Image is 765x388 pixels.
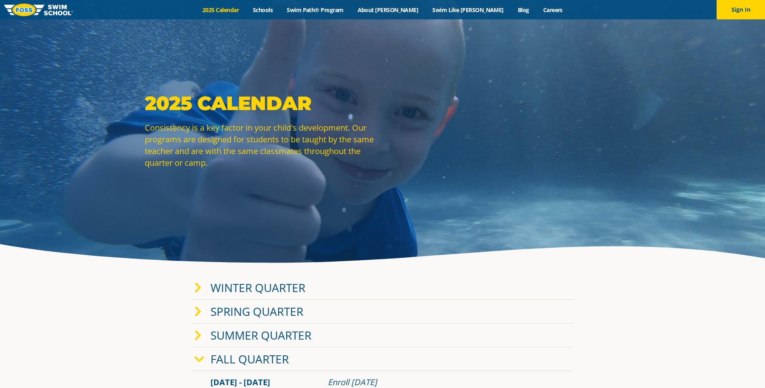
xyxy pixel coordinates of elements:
a: 2025 Calendar [196,6,246,14]
div: Enroll [DATE] [328,377,555,388]
a: Winter Quarter [211,280,305,295]
span: [DATE] - [DATE] [211,377,270,388]
a: Spring Quarter [211,304,303,319]
p: Consistency is a key factor in your child's development. Our programs are designed for students t... [145,122,379,169]
a: Careers [536,6,569,14]
a: Blog [511,6,536,14]
a: Summer Quarter [211,328,311,343]
a: Schools [246,6,280,14]
img: FOSS Swim School Logo [4,4,73,16]
a: Swim Path® Program [280,6,350,14]
a: Swim Like [PERSON_NAME] [425,6,511,14]
strong: 2025 Calendar [145,92,311,115]
a: About [PERSON_NAME] [350,6,425,14]
a: Fall Quarter [211,351,289,367]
